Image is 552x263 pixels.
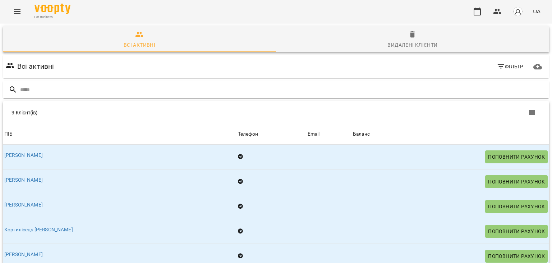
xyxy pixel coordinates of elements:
[4,202,43,208] a: [PERSON_NAME]
[494,60,526,73] button: Фільтр
[34,4,70,14] img: Voopty Logo
[238,130,258,139] div: Sort
[3,101,549,124] div: Table Toolbar
[308,130,320,139] div: Email
[4,227,73,232] a: Кортилісець [PERSON_NAME]
[353,130,370,139] div: Баланс
[9,3,26,20] button: Menu
[4,152,43,158] a: [PERSON_NAME]
[308,130,350,139] span: Email
[523,104,540,121] button: Вигляд колонок
[488,227,545,236] span: Поповнити рахунок
[34,15,70,19] span: For Business
[4,177,43,183] a: [PERSON_NAME]
[488,177,545,186] span: Поповнити рахунок
[488,202,545,211] span: Поповнити рахунок
[387,41,437,49] div: Видалені клієнти
[485,150,548,163] button: Поповнити рахунок
[238,130,305,139] span: Телефон
[533,8,540,15] span: UA
[17,61,54,72] h6: Всі активні
[238,130,258,139] div: Телефон
[530,5,543,18] button: UA
[488,153,545,161] span: Поповнити рахунок
[4,130,13,139] div: Sort
[4,130,13,139] div: ПІБ
[11,109,280,116] div: 9 Клієнт(ів)
[513,6,523,17] img: avatar_s.png
[308,130,320,139] div: Sort
[4,130,235,139] span: ПІБ
[124,41,155,49] div: Всі активні
[488,252,545,260] span: Поповнити рахунок
[485,225,548,238] button: Поповнити рахунок
[353,130,548,139] span: Баланс
[485,250,548,263] button: Поповнити рахунок
[4,251,43,257] a: [PERSON_NAME]
[485,175,548,188] button: Поповнити рахунок
[353,130,370,139] div: Sort
[485,200,548,213] button: Поповнити рахунок
[497,62,524,71] span: Фільтр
